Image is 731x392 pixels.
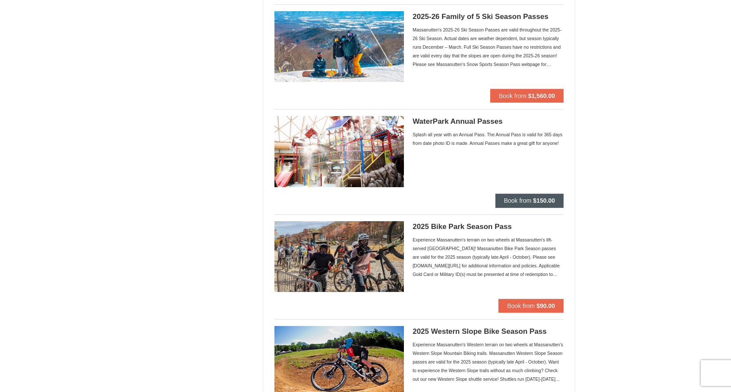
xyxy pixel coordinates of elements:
[413,327,564,336] h5: 2025 Western Slope Bike Season Pass
[413,13,564,21] h5: 2025-26 Family of 5 Ski Season Passes
[499,92,526,99] span: Book from
[413,235,564,279] div: Experience Massanutten's terrain on two wheels at Massanutten's lift-served [GEOGRAPHIC_DATA]! Ma...
[533,197,555,204] strong: $150.00
[490,89,564,103] button: Book from $1,560.00
[274,11,404,82] img: 6619937-205-1660e5b5.jpg
[274,116,404,187] img: 6619937-36-230dbc92.jpg
[413,340,564,383] div: Experience Massanutten's Western terrain on two wheels at Massanutten's Western Slope Mountain Bi...
[413,130,564,147] div: Splash all year with an Annual Pass. The Annual Pass is valid for 365 days from date photo ID is ...
[507,302,535,309] span: Book from
[413,223,564,231] h5: 2025 Bike Park Season Pass
[495,194,564,207] button: Book from $150.00
[528,92,555,99] strong: $1,560.00
[504,197,532,204] span: Book from
[498,299,564,313] button: Book from $90.00
[413,117,564,126] h5: WaterPark Annual Passes
[413,25,564,69] div: Massanutten's 2025-26 Ski Season Passes are valid throughout the 2025-26 Ski Season. Actual dates...
[536,302,555,309] strong: $90.00
[274,221,404,292] img: 6619937-163-6ccc3969.jpg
